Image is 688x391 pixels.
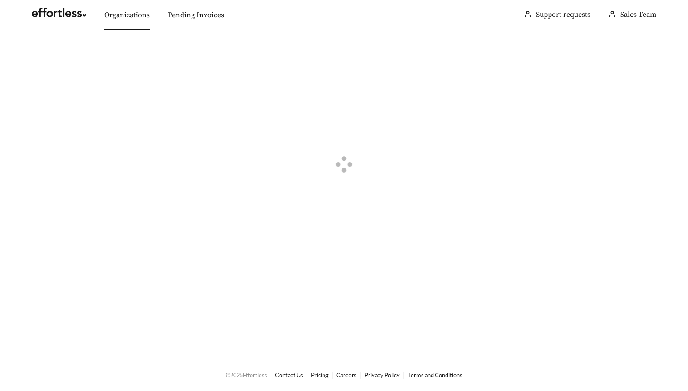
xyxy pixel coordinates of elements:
[408,371,462,379] a: Terms and Conditions
[336,371,357,379] a: Careers
[104,10,150,20] a: Organizations
[536,10,590,19] a: Support requests
[275,371,303,379] a: Contact Us
[620,10,656,19] span: Sales Team
[168,10,224,20] a: Pending Invoices
[364,371,400,379] a: Privacy Policy
[311,371,329,379] a: Pricing
[226,371,267,379] span: © 2025 Effortless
